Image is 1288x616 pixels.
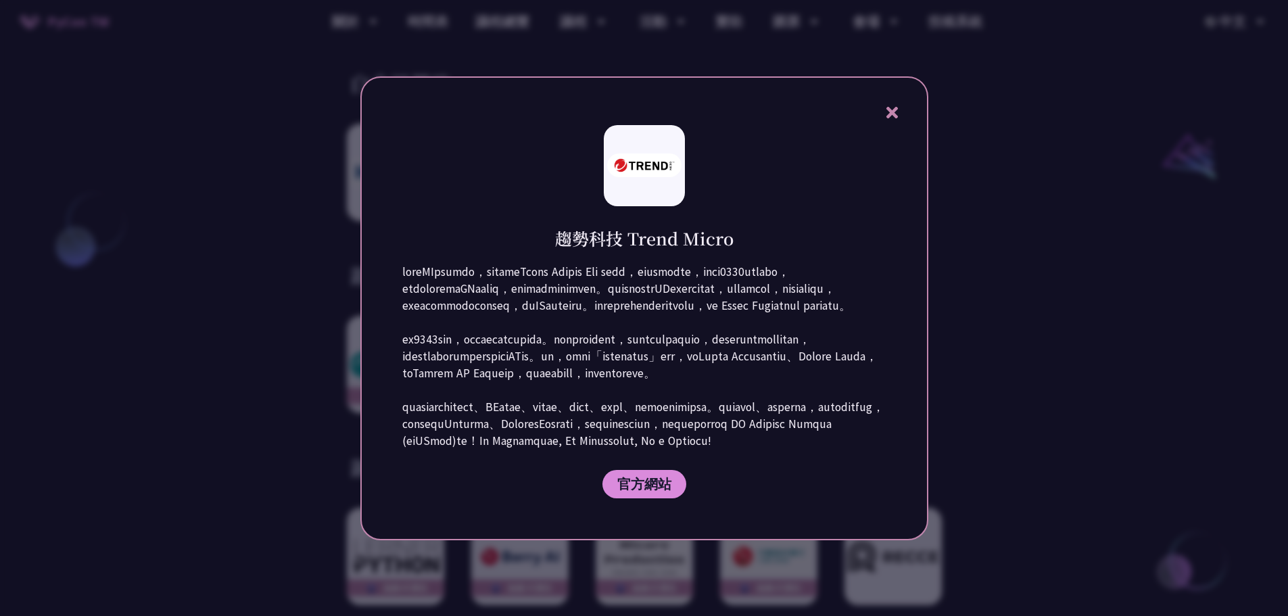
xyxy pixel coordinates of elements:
img: photo [607,153,682,176]
h1: 趨勢科技 Trend Micro [555,227,734,250]
span: 官方網站 [617,475,671,492]
p: loreMIpsumdo，sitameTcons Adipis Eli sedd，eiusmodte，inci0330utlabo，etdoloremaGNaaliq，enimadminimve... [402,264,886,450]
a: 官方網站 [602,470,686,498]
